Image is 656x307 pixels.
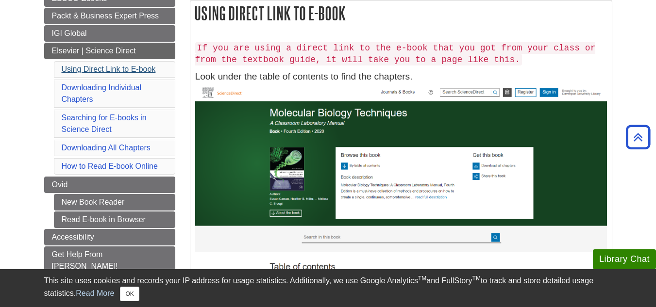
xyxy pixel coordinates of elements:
[76,289,114,297] a: Read More
[52,47,136,55] span: Elsevier | Science Direct
[54,194,175,210] a: New Book Reader
[44,229,175,245] a: Accessibility
[52,29,87,37] span: IGI Global
[62,83,142,103] a: Downloading Individual Chapters
[418,275,426,282] sup: TM
[62,162,158,170] a: How to Read E-book Online
[472,275,481,282] sup: TM
[593,249,656,269] button: Library Chat
[44,246,175,275] a: Get Help From [PERSON_NAME]!
[62,144,151,152] a: Downloading All Chapters
[54,211,175,228] a: Read E-book in Browser
[622,130,654,144] a: Back to Top
[44,25,175,42] a: IGI Global
[52,12,159,20] span: Packt & Business Expert Press
[44,8,175,24] a: Packt & Business Expert Press
[120,287,139,301] button: Close
[62,113,147,133] a: Searching for E-books in Science Direct
[44,177,175,193] a: Ovid
[44,43,175,59] a: Elsevier | Science Direct
[52,250,118,270] span: Get Help From [PERSON_NAME]!
[195,42,596,65] code: If you are using a direct link to the e-book that you got from your class or from the textbook gu...
[62,65,156,73] a: Using Direct Link to E-book
[52,233,94,241] span: Accessibility
[44,275,612,301] div: This site uses cookies and records your IP address for usage statistics. Additionally, we use Goo...
[190,0,612,26] h2: Using Direct Link to E-book
[52,180,68,189] span: Ovid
